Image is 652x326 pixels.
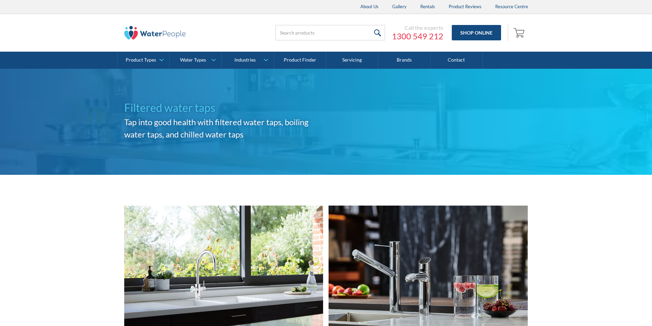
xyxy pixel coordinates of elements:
a: 1300 549 212 [392,31,443,41]
a: Brands [378,52,430,69]
div: Industries [234,57,256,63]
a: Shop Online [452,25,501,40]
div: Call the experts [392,24,443,31]
img: The Water People [124,26,186,40]
div: Product Types [126,57,156,63]
h1: Filtered water taps [124,100,326,116]
a: Contact [431,52,483,69]
h2: Tap into good health with filtered water taps, boiling water taps, and chilled water taps [124,116,326,141]
a: Product Finder [274,52,326,69]
a: Product Types [118,52,169,69]
a: Industries [222,52,273,69]
a: Open cart [512,25,528,41]
div: Water Types [180,57,206,63]
a: Water Types [170,52,221,69]
img: shopping cart [513,27,526,38]
input: Search products [276,25,385,40]
a: Servicing [326,52,378,69]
